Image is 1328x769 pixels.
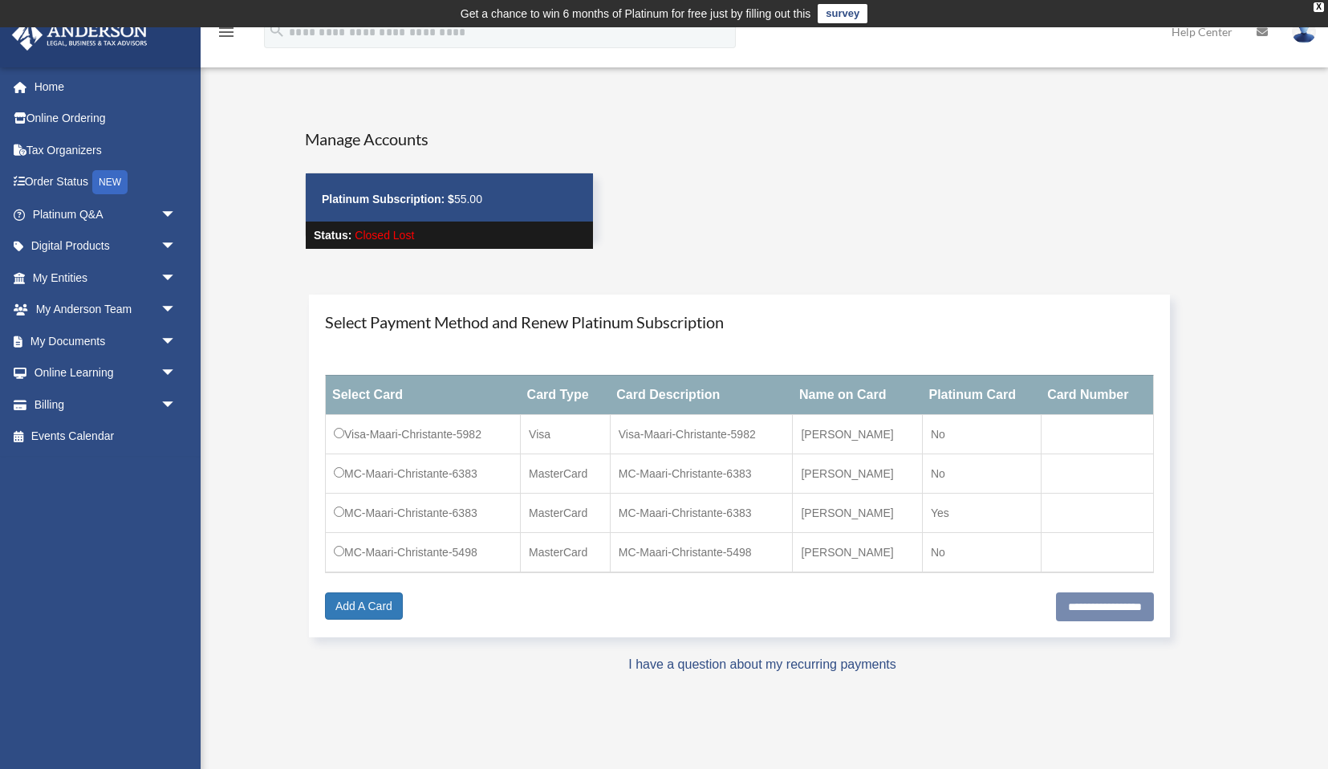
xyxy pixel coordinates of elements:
[793,375,923,414] th: Name on Card
[160,262,193,295] span: arrow_drop_down
[11,230,201,262] a: Digital Productsarrow_drop_down
[922,454,1041,493] td: No
[521,493,611,532] td: MasterCard
[326,454,521,493] td: MC-Maari-Christante-6383
[11,389,201,421] a: Billingarrow_drop_down
[1292,20,1316,43] img: User Pic
[322,189,577,210] p: 55.00
[922,375,1041,414] th: Platinum Card
[160,389,193,421] span: arrow_drop_down
[793,414,923,454] td: [PERSON_NAME]
[922,493,1041,532] td: Yes
[11,103,201,135] a: Online Ordering
[628,657,896,671] a: I have a question about my recurring payments
[610,375,793,414] th: Card Description
[11,198,201,230] a: Platinum Q&Aarrow_drop_down
[793,493,923,532] td: [PERSON_NAME]
[326,414,521,454] td: Visa-Maari-Christante-5982
[1314,2,1324,12] div: close
[7,19,152,51] img: Anderson Advisors Platinum Portal
[922,532,1041,572] td: No
[217,22,236,42] i: menu
[326,532,521,572] td: MC-Maari-Christante-5498
[521,414,611,454] td: Visa
[160,325,193,358] span: arrow_drop_down
[160,230,193,263] span: arrow_drop_down
[793,454,923,493] td: [PERSON_NAME]
[11,325,201,357] a: My Documentsarrow_drop_down
[610,493,793,532] td: MC-Maari-Christante-6383
[326,493,521,532] td: MC-Maari-Christante-6383
[818,4,867,23] a: survey
[793,532,923,572] td: [PERSON_NAME]
[521,532,611,572] td: MasterCard
[160,198,193,231] span: arrow_drop_down
[11,262,201,294] a: My Entitiesarrow_drop_down
[11,294,201,326] a: My Anderson Teamarrow_drop_down
[610,454,793,493] td: MC-Maari-Christante-6383
[160,294,193,327] span: arrow_drop_down
[325,311,1154,333] h4: Select Payment Method and Renew Platinum Subscription
[11,71,201,103] a: Home
[268,22,286,39] i: search
[11,134,201,166] a: Tax Organizers
[11,166,201,199] a: Order StatusNEW
[521,454,611,493] td: MasterCard
[305,128,594,150] h4: Manage Accounts
[325,592,403,620] a: Add A Card
[610,414,793,454] td: Visa-Maari-Christante-5982
[11,357,201,389] a: Online Learningarrow_drop_down
[11,421,201,453] a: Events Calendar
[461,4,811,23] div: Get a chance to win 6 months of Platinum for free just by filling out this
[1041,375,1153,414] th: Card Number
[322,193,454,205] strong: Platinum Subscription: $
[314,229,351,242] strong: Status:
[922,414,1041,454] td: No
[160,357,193,390] span: arrow_drop_down
[326,375,521,414] th: Select Card
[217,28,236,42] a: menu
[92,170,128,194] div: NEW
[355,229,414,242] span: Closed Lost
[610,532,793,572] td: MC-Maari-Christante-5498
[521,375,611,414] th: Card Type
